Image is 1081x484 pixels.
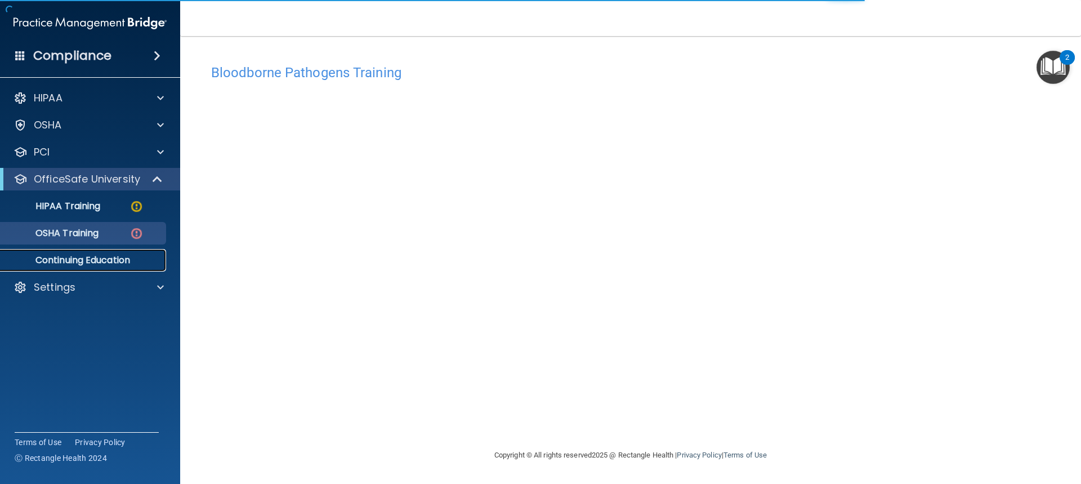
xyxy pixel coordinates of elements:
span: Ⓒ Rectangle Health 2024 [15,452,107,464]
div: 2 [1065,57,1069,72]
h4: Bloodborne Pathogens Training [211,65,1050,80]
a: Terms of Use [723,451,767,459]
a: Settings [14,281,164,294]
p: Continuing Education [7,255,161,266]
h4: Compliance [33,48,111,64]
a: HIPAA [14,91,164,105]
p: OSHA [34,118,62,132]
img: danger-circle.6113f641.png [129,227,144,241]
div: Copyright © All rights reserved 2025 @ Rectangle Health | | [425,437,836,473]
p: OfficeSafe University [34,172,140,186]
p: OSHA Training [7,228,99,239]
a: Privacy Policy [677,451,721,459]
p: HIPAA Training [7,201,100,212]
a: Terms of Use [15,437,61,448]
p: HIPAA [34,91,62,105]
a: PCI [14,145,164,159]
img: PMB logo [14,12,167,34]
p: Settings [34,281,75,294]
p: PCI [34,145,50,159]
iframe: Drift Widget Chat Controller [886,404,1067,449]
iframe: bbp [211,86,1050,433]
button: Open Resource Center, 2 new notifications [1037,51,1070,84]
a: OfficeSafe University [14,172,163,186]
a: Privacy Policy [75,437,126,448]
a: OSHA [14,118,164,132]
img: warning-circle.0cc9ac19.png [129,199,144,214]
